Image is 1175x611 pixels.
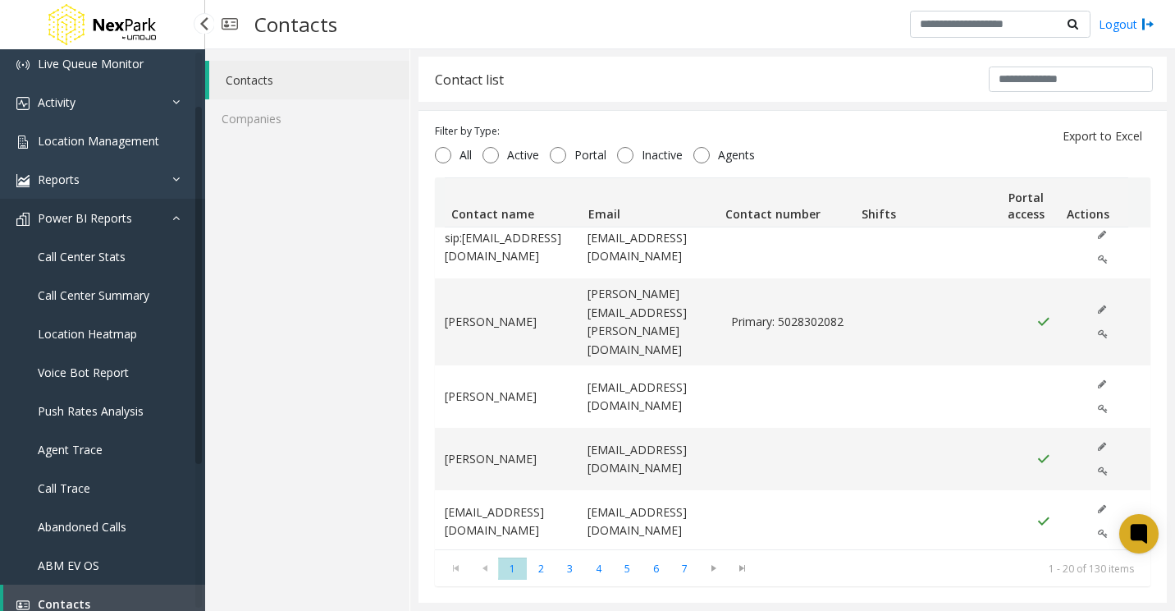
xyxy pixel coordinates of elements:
span: Go to the last page [731,562,753,575]
span: Location Heatmap [38,326,137,342]
span: All [451,147,480,163]
button: Edit Portal Access (disabled) [1089,247,1117,272]
th: Email [582,178,719,227]
button: Edit (disabled) [1089,372,1115,397]
img: Portal Access Active [1036,515,1050,528]
div: Filter by Type: [435,124,763,139]
input: All [435,147,451,163]
td: [EMAIL_ADDRESS][DOMAIN_NAME] [578,490,720,553]
span: Go to the next page [702,562,725,575]
span: Active [499,147,547,163]
span: Inactive [633,147,691,163]
span: Page 6 [642,558,670,580]
span: Page 2 [527,558,555,580]
span: Page 5 [613,558,642,580]
td: [EMAIL_ADDRESS][DOMAIN_NAME] [578,428,720,490]
span: Page 3 [555,558,584,580]
a: Logout [1099,16,1154,33]
span: Call Center Summary [38,287,149,303]
th: Shifts [855,178,992,227]
button: Edit Portal Access (disabled) [1089,397,1117,421]
button: Export to Excel [1053,123,1152,149]
kendo-pager-info: 1 - 20 of 130 items [766,562,1134,576]
img: 'icon' [16,213,30,226]
input: Inactive [617,147,633,163]
img: 'icon' [16,58,30,71]
div: Data table [435,177,1150,549]
span: Page 1 [498,558,527,580]
span: Go to the next page [699,557,728,580]
span: ABM EV OS [38,558,99,573]
img: Portal Access Active [1036,453,1050,466]
button: Edit Portal Access (disabled) [1089,459,1117,484]
div: Contact list [435,69,504,90]
td: [EMAIL_ADDRESS][DOMAIN_NAME] [578,365,720,428]
th: Contact name [445,178,582,227]
img: 'icon' [16,97,30,110]
img: 'icon' [16,174,30,187]
span: Agents [710,147,763,163]
td: [EMAIL_ADDRESS][DOMAIN_NAME] [578,216,720,278]
span: Reports [38,172,80,187]
input: Agents [693,147,710,163]
input: Active [482,147,499,163]
span: Power BI Reports [38,210,132,226]
span: Abandoned Calls [38,519,126,535]
img: logout [1141,16,1154,33]
th: Actions [1060,178,1128,227]
img: Portal Access Active [1036,315,1050,328]
th: Portal access [991,178,1059,227]
span: Primary: 5028302082 [731,313,854,331]
input: Portal [550,147,566,163]
span: Call Trace [38,480,90,496]
span: Location Management [38,133,159,149]
button: Edit Portal Access (disabled) [1089,521,1117,546]
img: 'icon' [16,136,30,149]
td: [PERSON_NAME] [435,428,578,490]
button: Edit Portal Access (disabled) [1089,322,1117,347]
span: Push Rates Analysis [38,403,144,419]
td: [PERSON_NAME] [435,278,578,365]
td: [PERSON_NAME][EMAIL_ADDRESS][PERSON_NAME][DOMAIN_NAME] [578,278,720,365]
td: [PERSON_NAME] [435,365,578,428]
h3: Contacts [246,4,345,44]
button: Edit (disabled) [1089,497,1115,521]
button: Edit (disabled) [1089,434,1115,459]
span: Page 7 [670,558,699,580]
span: Agent Trace [38,442,103,457]
span: Voice Bot Report [38,365,129,380]
span: Go to the last page [728,557,757,580]
span: Page 4 [584,558,613,580]
td: [EMAIL_ADDRESS][DOMAIN_NAME] [435,490,578,553]
img: pageIcon [222,4,238,44]
button: Edit (disabled) [1089,297,1115,322]
a: Contacts [209,61,409,99]
button: Edit (disabled) [1089,223,1115,247]
span: Call Center Stats [38,249,126,264]
span: Live Queue Monitor [38,56,144,71]
span: Activity [38,94,75,110]
span: Portal [566,147,615,163]
a: Companies [205,99,409,138]
td: sip:[EMAIL_ADDRESS][DOMAIN_NAME] [435,216,578,278]
th: Contact number [718,178,855,227]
